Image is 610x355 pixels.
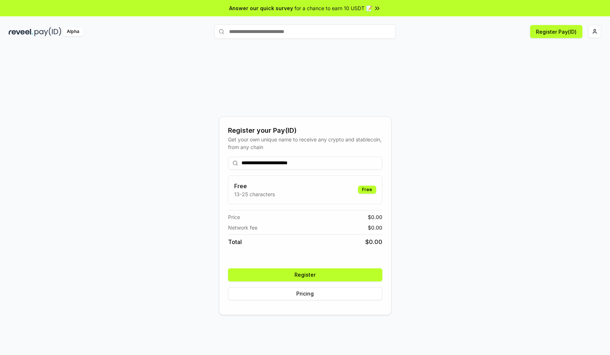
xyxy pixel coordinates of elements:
div: Get your own unique name to receive any crypto and stablecoin, from any chain [228,136,382,151]
span: for a chance to earn 10 USDT 📝 [294,4,372,12]
img: pay_id [34,27,61,36]
span: $ 0.00 [365,238,382,246]
span: Network fee [228,224,257,231]
button: Register Pay(ID) [530,25,582,38]
span: Price [228,213,240,221]
span: $ 0.00 [368,224,382,231]
button: Pricing [228,287,382,300]
h3: Free [234,182,275,190]
span: Total [228,238,242,246]
div: Register your Pay(ID) [228,125,382,136]
img: reveel_dark [9,27,33,36]
span: $ 0.00 [368,213,382,221]
div: Free [358,186,376,194]
button: Register [228,268,382,281]
div: Alpha [63,27,83,36]
span: Answer our quick survey [229,4,293,12]
p: 13-25 characters [234,190,275,198]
